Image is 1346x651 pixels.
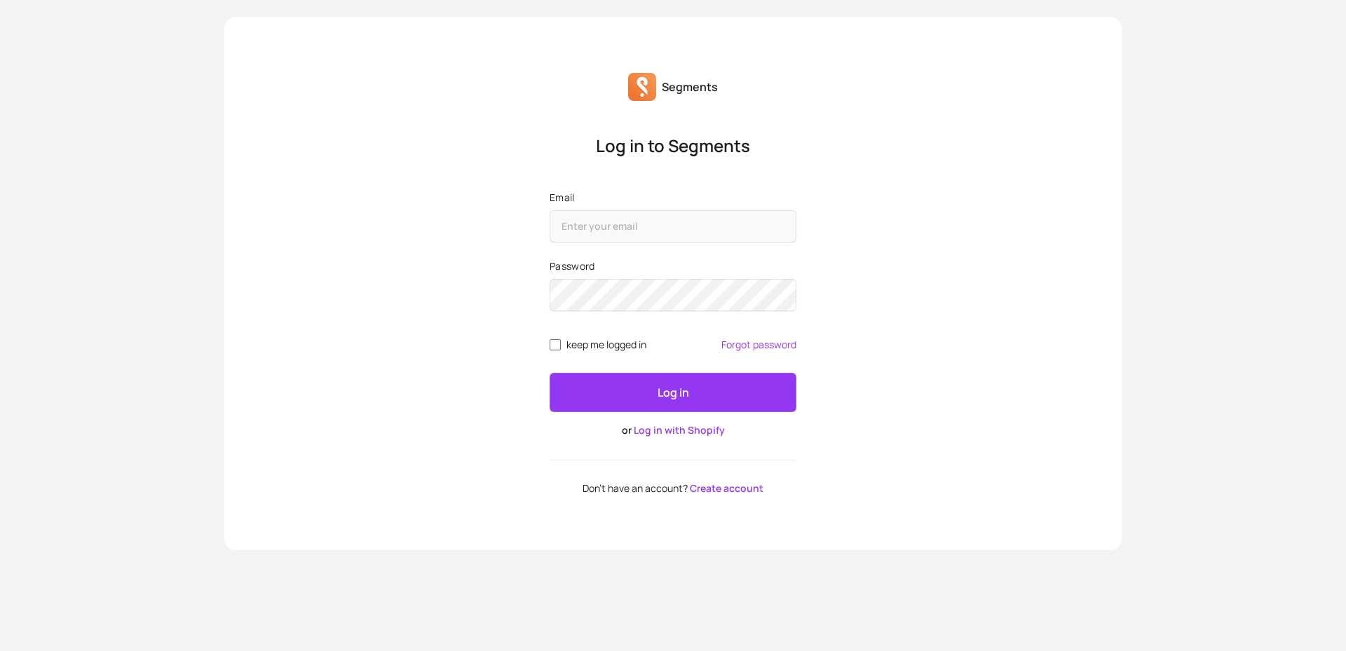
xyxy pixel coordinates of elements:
[550,373,796,412] button: Log in
[634,423,725,437] a: Log in with Shopify
[662,78,718,95] p: Segments
[721,339,796,350] a: Forgot password
[550,483,796,494] p: Don't have an account?
[550,191,796,205] label: Email
[550,423,796,437] p: or
[566,339,646,350] span: keep me logged in
[550,259,796,273] label: Password
[550,210,796,242] input: Email
[550,135,796,157] p: Log in to Segments
[550,279,796,311] input: Password
[550,339,561,350] input: remember me
[690,481,763,495] a: Create account
[658,384,689,401] p: Log in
